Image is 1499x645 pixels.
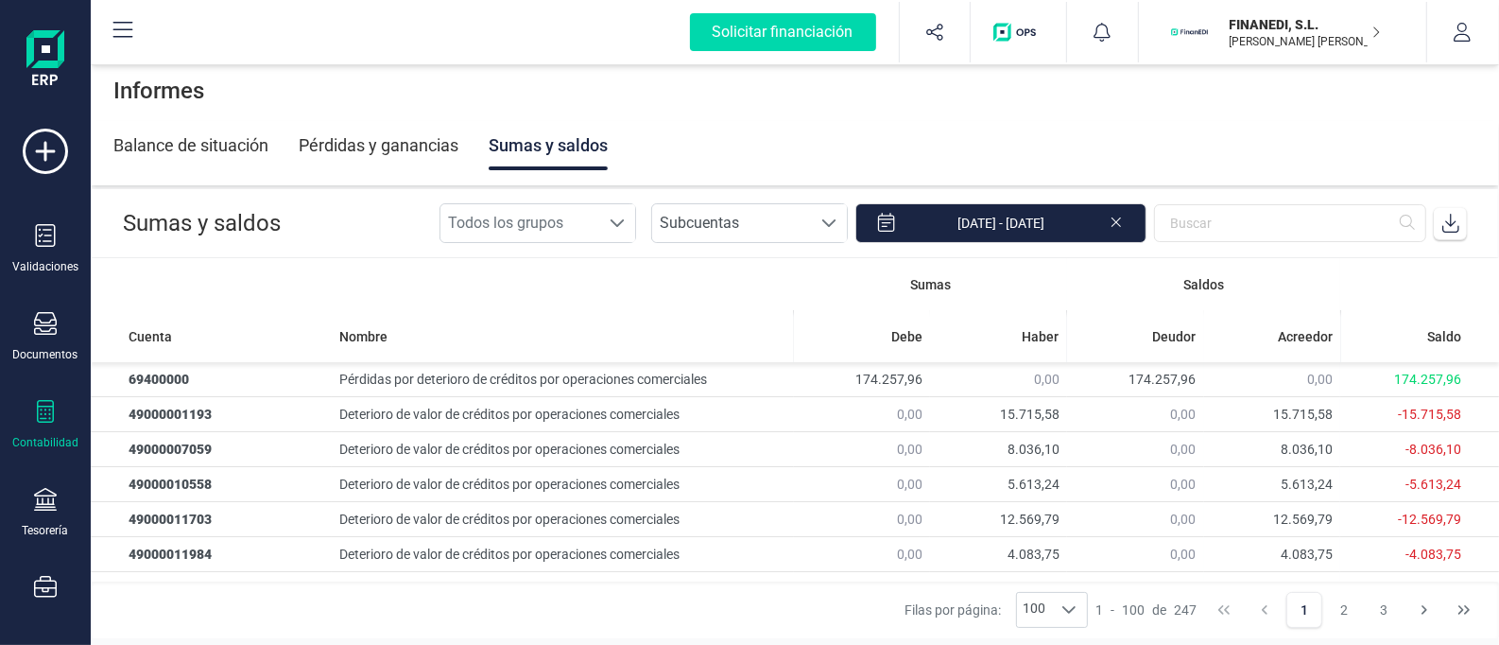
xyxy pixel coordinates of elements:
[332,432,794,467] td: Deterioro de valor de créditos por operaciones comerciales
[91,432,332,467] td: 49000007059
[1406,592,1442,628] button: Next Page
[1348,440,1461,459] div: -8.036,10
[489,121,608,170] div: Sumas y saldos
[1247,592,1283,628] button: Previous Page
[299,121,458,170] div: Pérdidas y ganancias
[897,407,922,422] span: 0,00
[1348,580,1461,599] div: -15.315,92
[1174,601,1197,619] span: 247
[91,61,1499,121] div: Informes
[897,512,922,527] span: 0,00
[897,547,922,562] span: 0,00
[1281,547,1333,562] span: 4.083,75
[1008,477,1060,492] span: 5.613,24
[332,572,794,607] td: Deterioro de valor de créditos por operaciones comerciales
[332,502,794,537] td: Deterioro de valor de créditos por operaciones comerciales
[129,327,172,346] span: Cuenta
[12,435,78,450] div: Contabilidad
[891,327,922,346] span: Debe
[1206,592,1242,628] button: First Page
[13,347,78,362] div: Documentos
[1348,545,1461,564] div: -4.083,75
[1095,601,1103,619] span: 1
[1171,407,1197,422] span: 0,00
[91,537,332,572] td: 49000011984
[1281,442,1333,457] span: 8.036,10
[1183,275,1224,294] span: Saldos
[1022,327,1059,346] span: Haber
[332,362,794,397] td: Pérdidas por deterioro de créditos por operaciones comerciales
[1122,601,1145,619] span: 100
[897,477,922,492] span: 0,00
[1008,547,1060,562] span: 4.083,75
[1348,510,1461,529] div: -12.569,79
[993,23,1043,42] img: Logo de OPS
[1278,327,1333,346] span: Acreedor
[1307,372,1333,387] span: 0,00
[1286,592,1322,628] button: Page 1
[1348,405,1461,424] div: -15.715,58
[1153,327,1197,346] span: Deudor
[1034,372,1060,387] span: 0,00
[1000,512,1060,527] span: 12.569,79
[332,467,794,502] td: Deterioro de valor de créditos por operaciones comerciales
[1162,2,1404,62] button: FIFINANEDI, S.L.[PERSON_NAME] [PERSON_NAME]
[1366,592,1402,628] button: Page 3
[1171,547,1197,562] span: 0,00
[1326,592,1362,628] button: Page 2
[1281,477,1333,492] span: 5.613,24
[1230,34,1381,49] p: [PERSON_NAME] [PERSON_NAME]
[910,275,951,294] span: Sumas
[1230,15,1381,34] p: FINANEDI, S.L.
[855,372,922,387] span: 174.257,96
[652,204,811,242] span: Subcuentas
[91,502,332,537] td: 49000011703
[332,397,794,432] td: Deterioro de valor de créditos por operaciones comerciales
[1169,11,1211,53] img: FI
[897,442,922,457] span: 0,00
[339,327,388,346] span: Nombre
[91,467,332,502] td: 49000010558
[1427,327,1461,346] span: Saldo
[1171,512,1197,527] span: 0,00
[12,259,78,274] div: Validaciones
[1095,601,1197,619] div: -
[1000,407,1060,422] span: 15.715,58
[1129,372,1197,387] span: 174.257,96
[905,592,1088,628] div: Filas por página:
[91,362,332,397] td: 69400000
[440,204,599,242] span: Todos los grupos
[1008,442,1060,457] span: 8.036,10
[123,210,281,236] span: Sumas y saldos
[1273,407,1333,422] span: 15.715,58
[113,121,268,170] div: Balance de situación
[1171,442,1197,457] span: 0,00
[667,2,899,62] button: Solicitar financiación
[1154,204,1426,242] input: Buscar
[982,2,1055,62] button: Logo de OPS
[1446,592,1482,628] button: Last Page
[690,13,876,51] div: Solicitar financiación
[1273,512,1333,527] span: 12.569,79
[332,537,794,572] td: Deterioro de valor de créditos por operaciones comerciales
[1348,370,1461,389] div: 174.257,96
[1171,477,1197,492] span: 0,00
[1152,601,1166,619] span: de
[91,572,332,607] td: 49000012194
[1017,593,1051,627] span: 100
[1348,475,1461,494] div: -5.613,24
[23,523,69,538] div: Tesorería
[26,30,64,91] img: Logo Finanedi
[91,397,332,432] td: 49000001193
